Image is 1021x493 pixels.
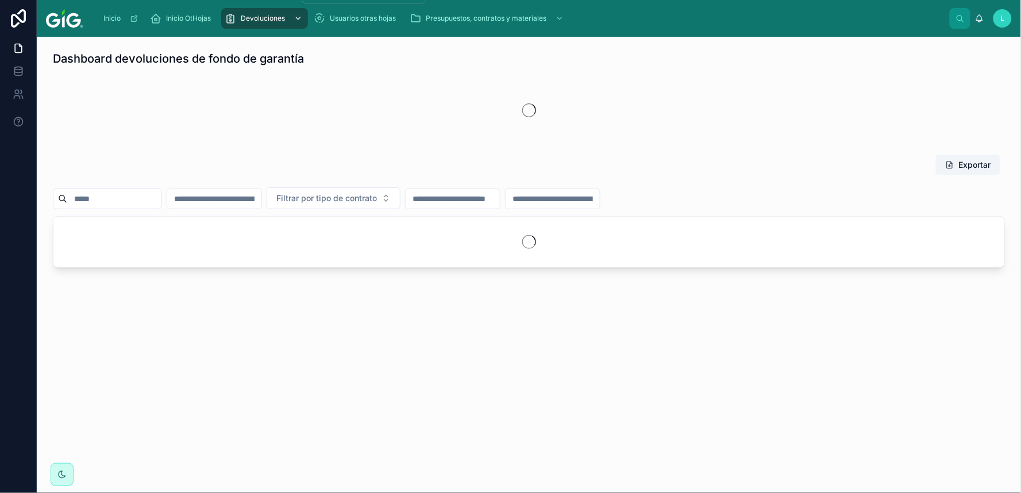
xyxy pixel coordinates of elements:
span: Filtrar por tipo de contrato [276,192,377,204]
a: Inicio OtHojas [147,8,219,29]
img: App logo [46,9,83,28]
span: Devoluciones [241,14,285,23]
button: Select Button [267,187,400,209]
span: Inicio OtHojas [166,14,211,23]
a: Presupuestos, contratos y materiales [406,8,569,29]
a: Usuarios otras hojas [310,8,404,29]
span: Presupuestos, contratos y materiales [426,14,546,23]
a: Inicio [98,8,144,29]
a: Devoluciones [221,8,308,29]
button: Exportar [936,155,1000,175]
h1: Dashboard devoluciones de fondo de garantía [53,51,304,67]
span: L [1001,14,1005,23]
span: Usuarios otras hojas [330,14,396,23]
span: Inicio [103,14,121,23]
div: scrollable content [92,6,950,31]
